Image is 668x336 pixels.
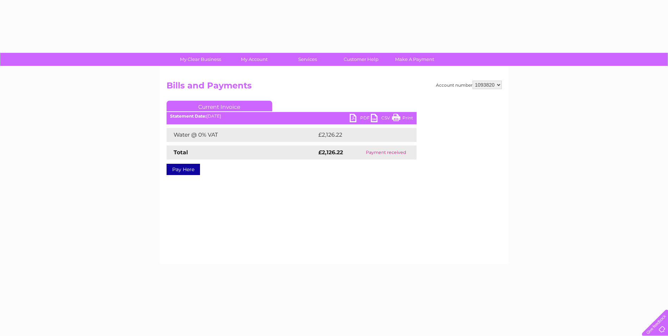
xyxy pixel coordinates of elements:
[167,81,502,94] h2: Bills and Payments
[386,53,444,66] a: Make A Payment
[356,145,417,160] td: Payment received
[371,114,392,124] a: CSV
[167,128,317,142] td: Water @ 0% VAT
[392,114,413,124] a: Print
[167,164,200,175] a: Pay Here
[170,113,206,119] b: Statement Date:
[436,81,502,89] div: Account number
[279,53,337,66] a: Services
[174,149,188,156] strong: Total
[167,114,417,119] div: [DATE]
[171,53,230,66] a: My Clear Business
[350,114,371,124] a: PDF
[167,101,272,111] a: Current Invoice
[225,53,283,66] a: My Account
[318,149,343,156] strong: £2,126.22
[317,128,405,142] td: £2,126.22
[332,53,390,66] a: Customer Help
